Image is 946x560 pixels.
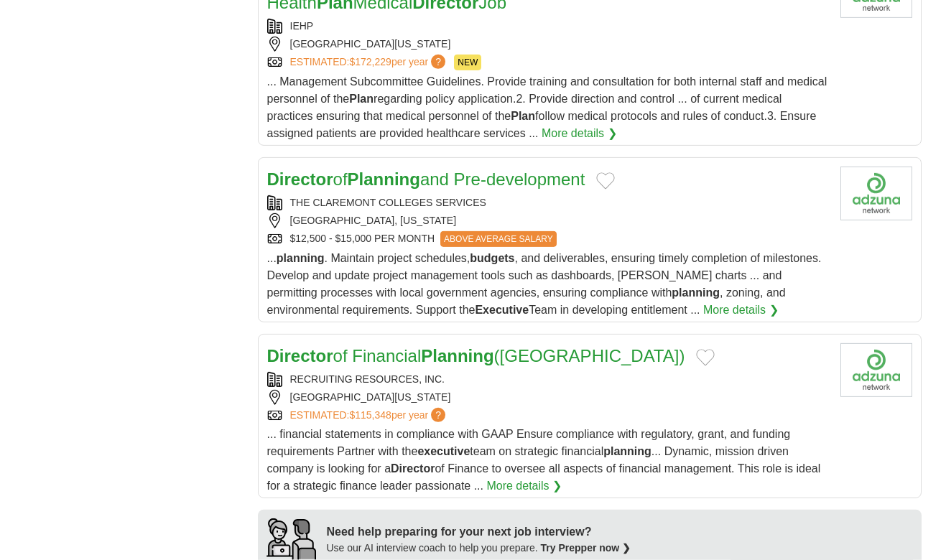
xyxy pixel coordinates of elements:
[267,195,829,210] div: THE CLAREMONT COLLEGES SERVICES
[277,252,325,264] strong: planning
[431,55,445,69] span: ?
[696,349,715,366] button: Add to favorite jobs
[267,346,685,365] a: Directorof FinancialPlanning([GEOGRAPHIC_DATA])
[348,169,420,189] strong: Planning
[431,408,445,422] span: ?
[267,169,333,189] strong: Director
[603,445,651,457] strong: planning
[267,37,829,52] div: [GEOGRAPHIC_DATA][US_STATE]
[349,56,391,67] span: $172,229
[267,75,827,139] span: ... Management Subcommittee Guidelines. Provide training and consultation for both internal staff...
[327,523,631,541] div: Need help preparing for your next job interview?
[421,346,493,365] strong: Planning
[542,125,617,142] a: More details ❯
[349,93,374,105] strong: Plan
[349,409,391,421] span: $115,348
[267,428,821,492] span: ... financial statements in compliance with GAAP Ensure compliance with regulatory, grant, and fu...
[596,172,615,190] button: Add to favorite jobs
[267,169,585,189] a: DirectorofPlanningand Pre-development
[703,302,779,319] a: More details ❯
[454,55,481,70] span: NEW
[290,55,449,70] a: ESTIMATED:$172,229per year?
[417,445,470,457] strong: executive
[267,390,829,405] div: [GEOGRAPHIC_DATA][US_STATE]
[486,477,562,495] a: More details ❯
[327,541,631,556] div: Use our AI interview coach to help you prepare.
[267,231,829,247] div: $12,500 - $15,000 PER MONTH
[511,110,535,122] strong: Plan
[267,213,829,228] div: [GEOGRAPHIC_DATA], [US_STATE]
[475,304,529,316] strong: Executive
[267,252,822,316] span: ... . Maintain project schedules, , and deliverables, ensuring timely completion of milestones. D...
[672,286,720,299] strong: planning
[267,19,829,34] div: IEHP
[840,167,912,220] img: Company logo
[470,252,514,264] strong: budgets
[391,462,435,475] strong: Director
[440,231,557,247] span: ABOVE AVERAGE SALARY
[267,346,333,365] strong: Director
[541,542,631,554] a: Try Prepper now ❯
[267,372,829,387] div: RECRUITING RESOURCES, INC.
[840,343,912,397] img: Company logo
[290,408,449,423] a: ESTIMATED:$115,348per year?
